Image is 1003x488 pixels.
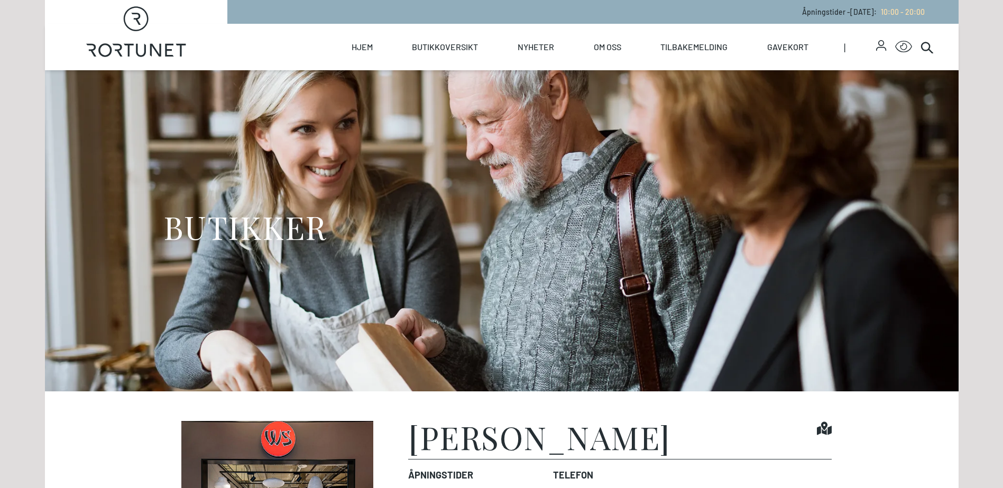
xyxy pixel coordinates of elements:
button: Open Accessibility Menu [895,39,912,55]
a: Hjem [352,24,373,70]
a: Tilbakemelding [660,24,728,70]
h1: BUTIKKER [163,207,327,247]
a: Nyheter [518,24,554,70]
a: Om oss [594,24,621,70]
dt: Telefon [553,468,593,482]
h1: [PERSON_NAME] [408,421,670,453]
span: | [844,24,877,70]
span: 10:00 - 20:00 [881,7,925,16]
p: Åpningstider - [DATE] : [802,6,925,17]
dt: Åpningstider [408,468,545,482]
a: Butikkoversikt [412,24,478,70]
a: Gavekort [767,24,808,70]
a: 10:00 - 20:00 [877,7,925,16]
